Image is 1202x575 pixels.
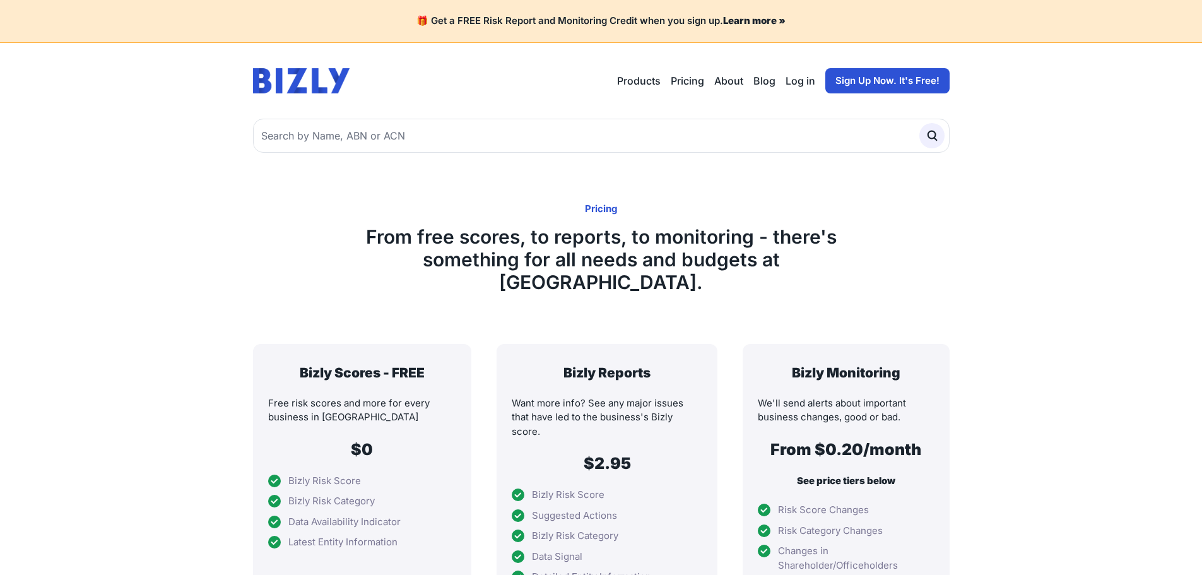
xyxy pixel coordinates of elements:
[758,544,934,572] li: Changes in Shareholder/Officeholders
[758,364,934,381] h3: Bizly Monitoring
[825,68,950,93] a: Sign Up Now. It's Free!
[268,396,457,425] p: Free risk scores and more for every business in [GEOGRAPHIC_DATA]
[512,550,702,564] li: Data Signal
[671,73,704,88] a: Pricing
[253,119,950,153] input: Search by Name, ABN or ACN
[268,535,457,550] li: Latest Entity Information
[723,15,786,27] a: Learn more »
[512,509,702,523] li: Suggested Actions
[758,396,934,425] p: We'll send alerts about important business changes, good or bad.
[268,364,457,381] h3: Bizly Scores - FREE
[512,396,702,439] p: Want more info? See any major issues that have led to the business's Bizly score.
[512,488,702,502] li: Bizly Risk Score
[617,73,661,88] button: Products
[758,503,934,518] li: Risk Score Changes
[268,515,457,530] li: Data Availability Indicator
[758,524,934,538] li: Risk Category Changes
[268,494,457,509] li: Bizly Risk Category
[758,440,934,459] h2: From $0.20/month
[512,454,702,473] h2: $2.95
[512,364,702,381] h3: Bizly Reports
[319,225,884,293] h1: From free scores, to reports, to monitoring - there's something for all needs and budgets at [GEO...
[786,73,815,88] a: Log in
[753,73,775,88] a: Blog
[758,474,934,489] p: See price tiers below
[714,73,743,88] a: About
[268,440,457,459] h2: $0
[268,474,457,489] li: Bizly Risk Score
[512,529,702,543] li: Bizly Risk Category
[15,15,1187,27] h4: 🎁 Get a FREE Risk Report and Monitoring Credit when you sign up.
